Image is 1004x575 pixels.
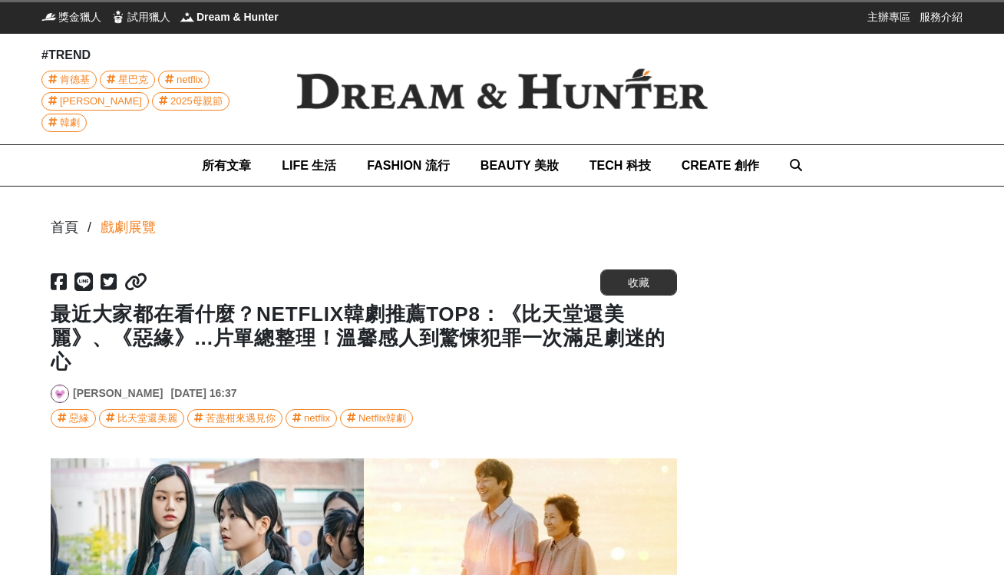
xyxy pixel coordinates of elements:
[202,145,251,186] a: 所有文章
[41,9,101,25] a: 獎金獵人獎金獵人
[51,385,69,403] a: Avatar
[282,145,336,186] a: LIFE 生活
[73,385,163,402] a: [PERSON_NAME]
[51,385,68,402] img: Avatar
[41,71,97,89] a: 肯德基
[177,71,203,88] span: netflix
[286,409,337,428] a: netflix
[60,71,90,88] span: 肯德基
[367,159,450,172] span: FASHION 流行
[101,217,156,238] a: 戲劇展覽
[206,410,276,427] div: 苦盡柑來遇見你
[180,9,195,25] img: Dream & Hunter
[590,145,651,186] a: TECH 科技
[197,9,279,25] span: Dream & Hunter
[51,302,677,375] h1: 最近大家都在看什麼？NETFLIX韓劇推薦TOP8：《比天堂還美麗》、《惡緣》...片單總整理！溫馨感人到驚悚犯罪一次滿足劇迷的心
[272,44,732,134] img: Dream & Hunter
[58,9,101,25] span: 獎金獵人
[170,385,236,402] div: [DATE] 16:37
[682,159,759,172] span: CREATE 創作
[41,114,87,132] a: 韓劇
[88,217,91,238] div: /
[51,217,78,238] div: 首頁
[117,410,177,427] div: 比天堂還美麗
[358,410,406,427] div: Netflix韓劇
[152,92,230,111] a: 2025母親節
[60,114,80,131] span: 韓劇
[481,159,559,172] span: BEAUTY 美妝
[682,145,759,186] a: CREATE 創作
[187,409,282,428] a: 苦盡柑來遇見你
[867,9,910,25] a: 主辦專區
[118,71,148,88] span: 星巴克
[111,9,126,25] img: 試用獵人
[304,410,330,427] div: netflix
[600,269,677,296] button: 收藏
[127,9,170,25] span: 試用獵人
[202,159,251,172] span: 所有文章
[180,9,279,25] a: Dream & HunterDream & Hunter
[282,159,336,172] span: LIFE 生活
[920,9,963,25] a: 服務介紹
[111,9,170,25] a: 試用獵人試用獵人
[340,409,413,428] a: Netflix韓劇
[41,9,57,25] img: 獎金獵人
[100,71,155,89] a: 星巴克
[60,93,142,110] span: [PERSON_NAME]
[170,93,223,110] span: 2025母親節
[41,46,272,64] div: #TREND
[99,409,184,428] a: 比天堂還美麗
[590,159,651,172] span: TECH 科技
[41,92,149,111] a: [PERSON_NAME]
[367,145,450,186] a: FASHION 流行
[69,410,89,427] div: 惡緣
[158,71,210,89] a: netflix
[51,409,96,428] a: 惡緣
[481,145,559,186] a: BEAUTY 美妝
